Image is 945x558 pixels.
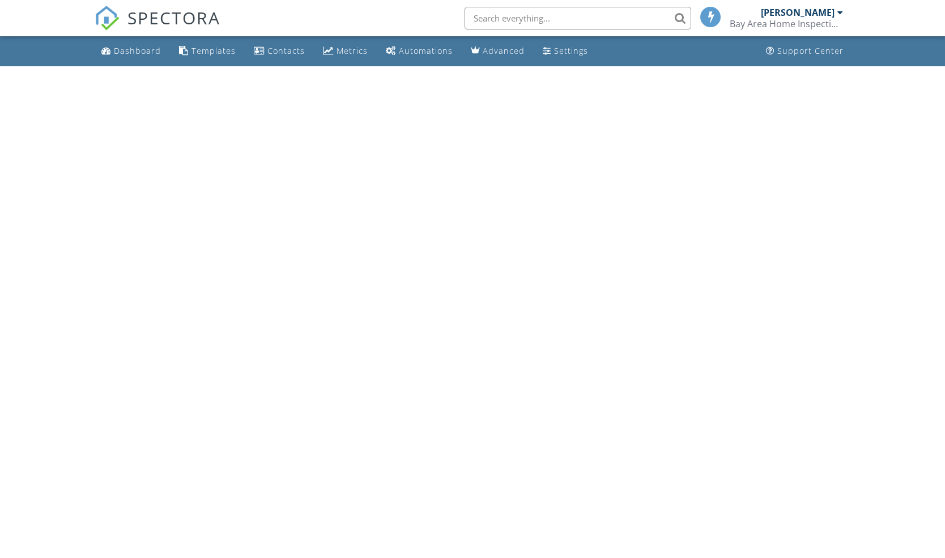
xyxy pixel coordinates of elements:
[318,41,372,62] a: Metrics
[95,15,220,39] a: SPECTORA
[730,18,843,29] div: Bay Area Home Inspections
[761,41,848,62] a: Support Center
[381,41,457,62] a: Automations (Basic)
[249,41,309,62] a: Contacts
[97,41,165,62] a: Dashboard
[95,6,120,31] img: The Best Home Inspection Software - Spectora
[483,45,525,56] div: Advanced
[761,7,835,18] div: [PERSON_NAME]
[465,7,691,29] input: Search everything...
[127,6,220,29] span: SPECTORA
[267,45,305,56] div: Contacts
[777,45,844,56] div: Support Center
[174,41,240,62] a: Templates
[337,45,368,56] div: Metrics
[191,45,236,56] div: Templates
[554,45,588,56] div: Settings
[399,45,453,56] div: Automations
[114,45,161,56] div: Dashboard
[466,41,529,62] a: Advanced
[538,41,593,62] a: Settings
